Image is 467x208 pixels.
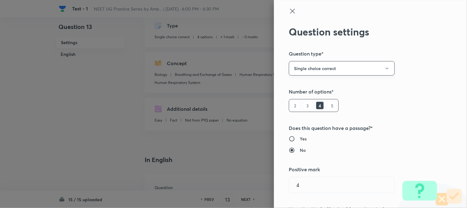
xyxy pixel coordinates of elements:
[300,147,306,153] h6: No
[289,124,432,132] h5: Does this question have a passage?*
[289,50,432,57] h5: Question type*
[304,102,311,109] h6: 3
[316,102,324,109] h6: 4
[289,61,395,76] button: Single choice correct
[289,166,432,173] h5: Positive mark
[328,102,336,109] h6: 5
[300,135,307,142] h6: Yes
[292,102,299,109] h6: 2
[289,177,394,193] input: Positive marks
[289,88,432,95] h5: Number of options*
[289,26,432,38] h2: Question settings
